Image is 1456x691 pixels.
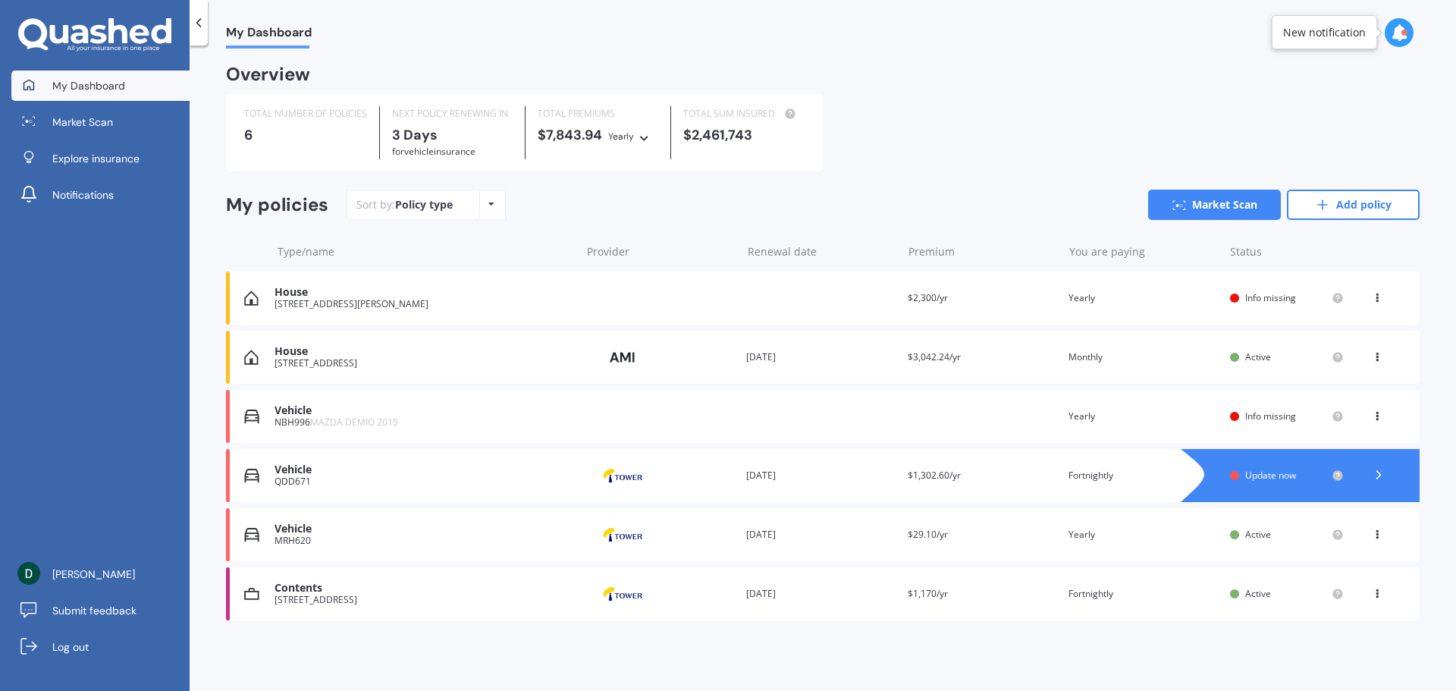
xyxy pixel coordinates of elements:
img: Vehicle [244,409,259,424]
div: Yearly [1068,291,1218,306]
div: Premium [908,244,1057,259]
a: [PERSON_NAME] [11,559,190,589]
span: MAZDA DEMIO 2015 [310,416,398,429]
span: $3,042.24/yr [908,350,961,363]
div: Contents [275,582,573,595]
span: Update now [1245,469,1296,482]
a: Log out [11,632,190,662]
div: Vehicle [275,523,573,536]
a: Add policy [1287,190,1420,220]
div: TOTAL PREMIUMS [538,106,658,121]
div: 6 [244,127,367,143]
div: Policy type [395,197,453,212]
div: NBH996 [275,417,573,428]
div: [STREET_ADDRESS][PERSON_NAME] [275,299,573,309]
span: Market Scan [52,115,113,130]
span: Notifications [52,187,114,203]
img: House [244,291,259,306]
img: Tower [585,520,661,549]
span: Submit feedback [52,603,136,618]
img: House [244,350,259,365]
span: $2,300/yr [908,291,948,304]
div: Monthly [1068,350,1218,365]
div: Fortnightly [1068,586,1218,601]
div: Yearly [608,129,634,144]
span: My Dashboard [52,78,125,93]
span: Active [1245,350,1271,363]
div: You are paying [1069,244,1218,259]
img: Vehicle [244,468,259,483]
span: Active [1245,528,1271,541]
span: $29.10/yr [908,528,948,541]
div: $7,843.94 [538,127,658,144]
a: My Dashboard [11,71,190,101]
img: Tower [585,579,661,608]
div: House [275,286,573,299]
span: $1,170/yr [908,587,948,600]
span: $1,302.60/yr [908,469,961,482]
div: $2,461,743 [683,127,804,143]
span: Explore insurance [52,151,140,166]
span: [PERSON_NAME] [52,567,135,582]
img: AMI [585,343,661,372]
div: New notification [1283,25,1366,40]
div: Type/name [278,244,575,259]
div: MRH620 [275,536,573,546]
div: Fortnightly [1068,468,1218,483]
span: Info missing [1245,410,1296,422]
div: Provider [587,244,736,259]
div: [STREET_ADDRESS] [275,358,573,369]
span: for Vehicle insurance [392,145,475,158]
b: 3 Days [392,126,438,144]
div: House [275,345,573,358]
div: Overview [226,67,310,82]
a: Market Scan [11,107,190,137]
div: Yearly [1068,409,1218,424]
img: photo.jpg [17,562,40,585]
div: NEXT POLICY RENEWING IN [392,106,513,121]
span: Log out [52,639,89,655]
div: Vehicle [275,404,573,417]
span: My Dashboard [226,25,312,46]
span: Active [1245,587,1271,600]
img: Contents [244,586,259,601]
div: [DATE] [746,586,896,601]
div: [DATE] [746,350,896,365]
div: [DATE] [746,527,896,542]
div: QDD671 [275,476,573,487]
img: Tower [585,461,661,490]
div: Vehicle [275,463,573,476]
a: Explore insurance [11,143,190,174]
a: Market Scan [1148,190,1281,220]
span: Info missing [1245,291,1296,304]
div: Status [1230,244,1344,259]
div: Yearly [1068,527,1218,542]
div: Renewal date [748,244,896,259]
div: [DATE] [746,468,896,483]
div: Sort by: [356,197,453,212]
img: Vehicle [244,527,259,542]
div: [STREET_ADDRESS] [275,595,573,605]
a: Notifications [11,180,190,210]
div: TOTAL SUM INSURED [683,106,804,121]
div: My policies [226,194,328,216]
a: Submit feedback [11,595,190,626]
div: TOTAL NUMBER OF POLICIES [244,106,367,121]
